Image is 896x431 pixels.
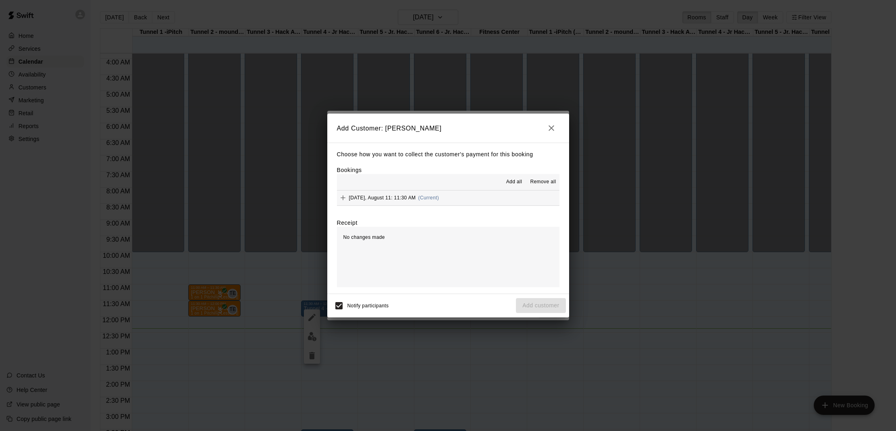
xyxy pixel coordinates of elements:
label: Receipt [337,219,358,227]
button: Add all [501,176,527,189]
span: Remove all [530,178,556,186]
button: Add[DATE], August 11: 11:30 AM(Current) [337,191,559,205]
span: Add [337,195,349,201]
span: [DATE], August 11: 11:30 AM [349,195,416,201]
span: Add all [506,178,522,186]
span: No changes made [343,234,385,240]
label: Bookings [337,167,362,173]
p: Choose how you want to collect the customer's payment for this booking [337,149,559,160]
span: (Current) [418,195,439,201]
h2: Add Customer: [PERSON_NAME] [327,114,569,143]
button: Remove all [527,176,559,189]
span: Notify participants [347,303,389,309]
